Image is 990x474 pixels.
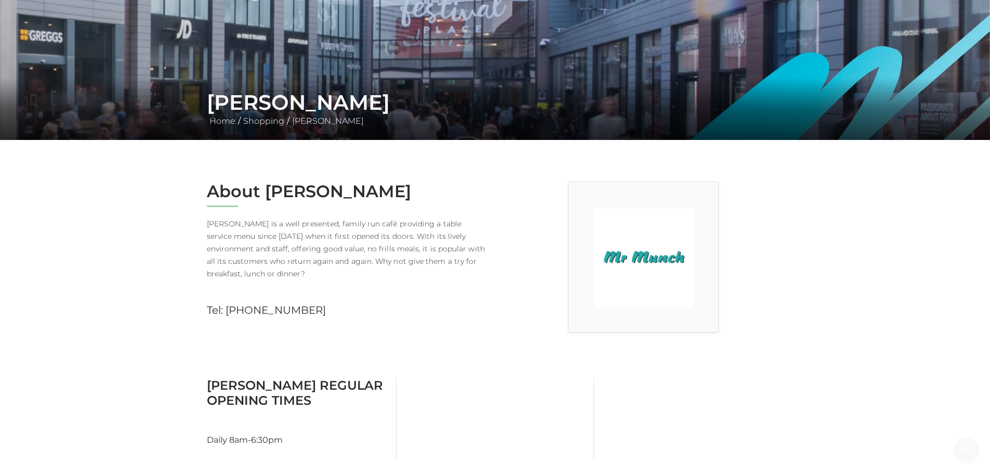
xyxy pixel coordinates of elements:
[199,90,791,127] div: / /
[207,378,388,408] h3: [PERSON_NAME] Regular Opening Times
[207,90,784,115] h1: [PERSON_NAME]
[199,378,397,459] div: Daily 8am-6:30pm
[207,182,487,201] h2: About [PERSON_NAME]
[207,116,238,126] a: Home
[241,116,287,126] a: Shopping
[207,304,326,316] a: Tel: [PHONE_NUMBER]
[289,116,366,126] a: [PERSON_NAME]
[207,217,487,280] p: [PERSON_NAME] is a well presented, family run café providing a table service menu since [DATE] wh...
